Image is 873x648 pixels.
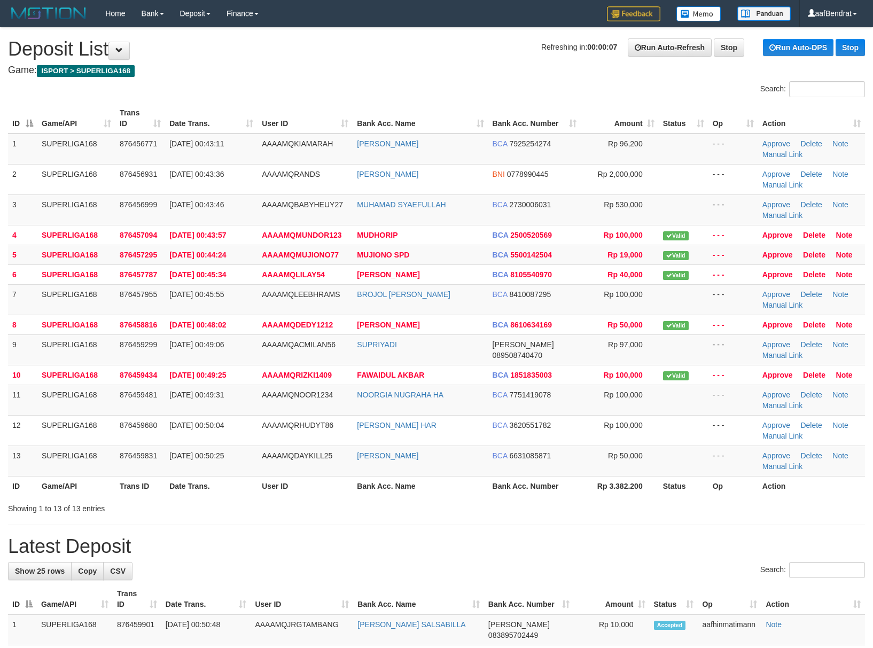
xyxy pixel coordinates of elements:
[676,6,721,21] img: Button%20Memo.svg
[169,371,226,379] span: [DATE] 00:49:25
[708,264,758,284] td: - - -
[803,251,825,259] a: Delete
[574,584,650,614] th: Amount: activate to sort column ascending
[8,65,865,76] h4: Game:
[789,562,865,578] input: Search:
[708,415,758,446] td: - - -
[762,290,790,299] a: Approve
[832,290,848,299] a: Note
[836,251,853,259] a: Note
[800,290,822,299] a: Delete
[357,170,418,178] a: [PERSON_NAME]
[169,200,224,209] span: [DATE] 00:43:46
[262,451,332,460] span: AAAAMQDAYKILL25
[8,264,37,284] td: 6
[493,270,509,279] span: BCA
[8,334,37,365] td: 9
[8,315,37,334] td: 8
[357,200,446,209] a: MUHAMAD SYAEFULLAH
[762,462,803,471] a: Manual Link
[8,225,37,245] td: 4
[262,321,333,329] span: AAAAMQDEDY1212
[71,562,104,580] a: Copy
[353,476,488,496] th: Bank Acc. Name
[8,103,37,134] th: ID: activate to sort column descending
[509,139,551,148] span: Copy 7925254274 to clipboard
[262,231,341,239] span: AAAAMQMUNDOR123
[574,614,650,645] td: Rp 10,000
[758,476,865,496] th: Action
[169,340,224,349] span: [DATE] 00:49:06
[663,231,689,240] span: Valid transaction
[262,251,339,259] span: AAAAMQMUJIONO77
[598,170,643,178] span: Rp 2,000,000
[37,284,115,315] td: SUPERLIGA168
[120,340,157,349] span: 876459299
[115,476,165,496] th: Trans ID
[120,251,157,259] span: 876457295
[608,340,643,349] span: Rp 97,000
[800,391,822,399] a: Delete
[8,284,37,315] td: 7
[115,103,165,134] th: Trans ID: activate to sort column ascending
[169,391,224,399] span: [DATE] 00:49:31
[169,451,224,460] span: [DATE] 00:50:25
[708,365,758,385] td: - - -
[262,170,320,178] span: AAAAMQRANDS
[8,562,72,580] a: Show 25 rows
[762,170,790,178] a: Approve
[8,584,37,614] th: ID: activate to sort column descending
[37,415,115,446] td: SUPERLIGA168
[37,385,115,415] td: SUPERLIGA168
[663,271,689,280] span: Valid transaction
[836,371,853,379] a: Note
[510,231,552,239] span: Copy 2500520569 to clipboard
[161,584,251,614] th: Date Trans.: activate to sort column ascending
[353,584,484,614] th: Bank Acc. Name: activate to sort column ascending
[8,446,37,476] td: 13
[493,200,508,209] span: BCA
[800,139,822,148] a: Delete
[836,321,853,329] a: Note
[766,620,782,629] a: Note
[488,103,581,134] th: Bank Acc. Number: activate to sort column ascending
[507,170,549,178] span: Copy 0778990445 to clipboard
[8,164,37,194] td: 2
[357,251,409,259] a: MUJIONO SPD
[262,371,332,379] span: AAAAMQRIZKI1409
[803,231,825,239] a: Delete
[262,290,340,299] span: AAAAMQLEEBHRAMS
[262,200,343,209] span: AAAAMQBABYHEUY27
[800,170,822,178] a: Delete
[762,340,790,349] a: Approve
[8,415,37,446] td: 12
[832,421,848,430] a: Note
[357,371,424,379] a: FAWAIDUL AKBAR
[357,421,436,430] a: [PERSON_NAME] HAR
[493,321,509,329] span: BCA
[607,6,660,21] img: Feedback.jpg
[608,139,643,148] span: Rp 96,200
[169,290,224,299] span: [DATE] 00:45:55
[488,631,538,639] span: Copy 083895702449 to clipboard
[493,351,542,360] span: Copy 089508740470 to clipboard
[493,251,509,259] span: BCA
[607,270,642,279] span: Rp 40,000
[762,231,793,239] a: Approve
[800,340,822,349] a: Delete
[357,391,443,399] a: NOORGIA NUGRAHA HA
[357,451,418,460] a: [PERSON_NAME]
[37,614,113,645] td: SUPERLIGA168
[708,103,758,134] th: Op: activate to sort column ascending
[493,391,508,399] span: BCA
[714,38,744,57] a: Stop
[510,251,552,259] span: Copy 5500142504 to clipboard
[262,139,333,148] span: AAAAMQKIAMARAH
[493,421,508,430] span: BCA
[708,245,758,264] td: - - -
[8,536,865,557] h1: Latest Deposit
[581,103,659,134] th: Amount: activate to sort column ascending
[357,290,450,299] a: BROJOL [PERSON_NAME]
[357,270,419,279] a: [PERSON_NAME]
[762,200,790,209] a: Approve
